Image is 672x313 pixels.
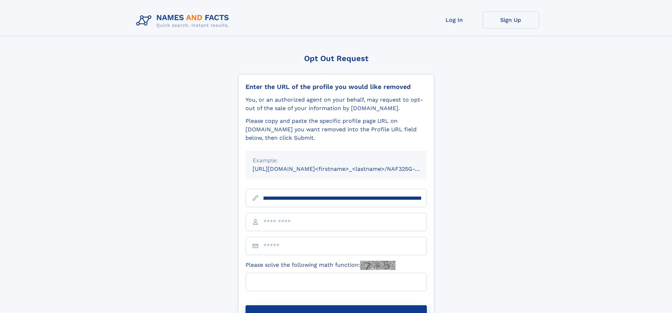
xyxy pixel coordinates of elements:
[133,11,235,30] img: Logo Names and Facts
[253,165,440,172] small: [URL][DOMAIN_NAME]<firstname>_<lastname>/NAF325G-xxxxxxxx
[483,11,539,29] a: Sign Up
[246,83,427,91] div: Enter the URL of the profile you would like removed
[238,54,434,63] div: Opt Out Request
[246,96,427,113] div: You, or an authorized agent on your behalf, may request to opt-out of the sale of your informatio...
[253,156,420,165] div: Example:
[246,261,395,270] label: Please solve the following math function:
[426,11,483,29] a: Log In
[246,117,427,142] div: Please copy and paste the specific profile page URL on [DOMAIN_NAME] you want removed into the Pr...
